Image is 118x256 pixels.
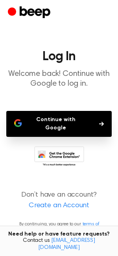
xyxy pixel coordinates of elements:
[6,190,112,211] p: Don’t have an account?
[8,201,110,211] a: Create an Account
[6,50,112,63] h1: Log In
[6,221,112,242] p: By continuing, you agree to our and , and you opt in to receive emails from us.
[5,238,113,251] span: Contact us
[8,5,52,20] a: Beep
[6,111,112,137] button: Continue with Google
[38,238,95,250] a: [EMAIL_ADDRESS][DOMAIN_NAME]
[6,69,112,89] p: Welcome back! Continue with Google to log in.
